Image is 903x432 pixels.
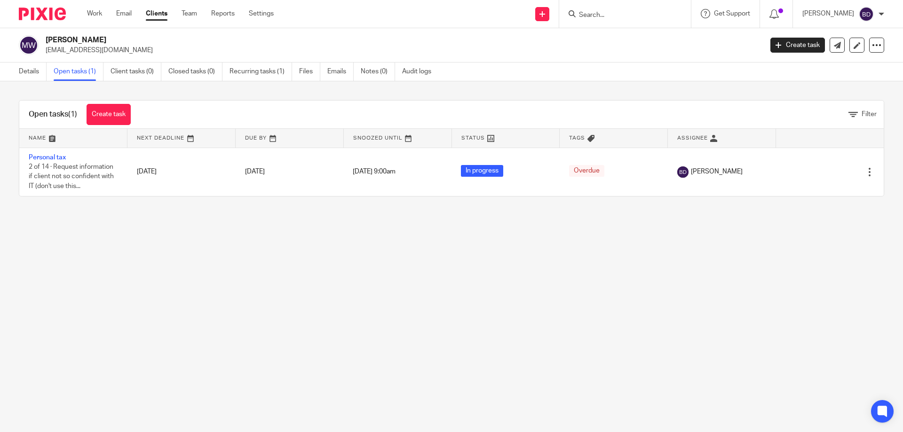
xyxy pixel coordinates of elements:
a: Reports [211,9,235,18]
a: Notes (0) [361,63,395,81]
a: Files [299,63,320,81]
span: 2 of 14 · Request information if client not so confident with IT (don't use this... [29,164,114,189]
span: (1) [68,110,77,118]
h2: [PERSON_NAME] [46,35,614,45]
p: [EMAIL_ADDRESS][DOMAIN_NAME] [46,46,756,55]
a: Closed tasks (0) [168,63,222,81]
span: [DATE] 9:00am [353,169,396,175]
span: Tags [569,135,585,141]
input: Search [578,11,663,20]
span: In progress [461,165,503,177]
h1: Open tasks [29,110,77,119]
a: Personal tax [29,154,66,161]
a: Recurring tasks (1) [230,63,292,81]
a: Create task [770,38,825,53]
span: Get Support [714,10,750,17]
a: Emails [327,63,354,81]
td: [DATE] [127,148,236,196]
a: Settings [249,9,274,18]
p: [PERSON_NAME] [802,9,854,18]
a: Team [182,9,197,18]
img: svg%3E [677,166,689,178]
span: Filter [862,111,877,118]
a: Work [87,9,102,18]
span: Snoozed Until [353,135,403,141]
a: Client tasks (0) [111,63,161,81]
a: Create task [87,104,131,125]
span: [PERSON_NAME] [691,167,743,176]
a: Audit logs [402,63,438,81]
img: Pixie [19,8,66,20]
img: svg%3E [19,35,39,55]
a: Email [116,9,132,18]
a: Clients [146,9,167,18]
span: Status [461,135,485,141]
span: [DATE] [245,168,265,175]
a: Open tasks (1) [54,63,103,81]
a: Details [19,63,47,81]
img: svg%3E [859,7,874,22]
span: Overdue [569,165,604,177]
